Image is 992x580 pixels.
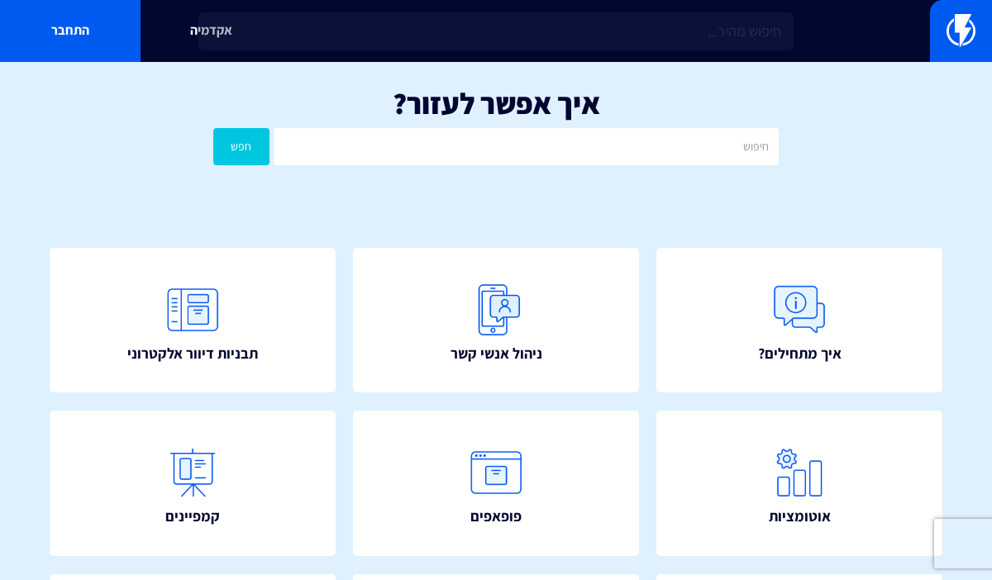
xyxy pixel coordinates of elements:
span: איך מתחילים? [758,343,842,364]
span: קמפיינים [165,506,220,527]
a: פופאפים [353,411,639,556]
a: איך מתחילים? [656,248,942,393]
a: ניהול אנשי קשר [353,248,639,393]
a: קמפיינים [50,411,336,556]
button: חפש [213,128,269,165]
span: אוטומציות [769,506,831,527]
a: אוטומציות [656,411,942,556]
a: תבניות דיוור אלקטרוני [50,248,336,393]
input: חיפוש [274,128,779,165]
span: ניהול אנשי קשר [451,343,542,364]
h1: איך אפשר לעזור? [25,87,967,120]
span: פופאפים [470,506,522,527]
span: תבניות דיוור אלקטרוני [127,343,258,364]
input: חיפוש מהיר... [198,12,794,50]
